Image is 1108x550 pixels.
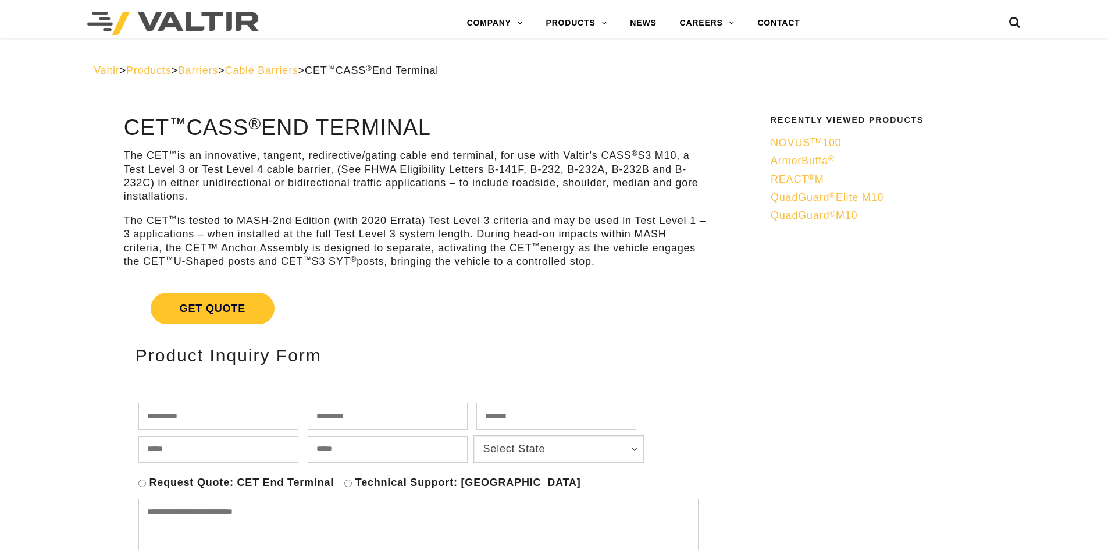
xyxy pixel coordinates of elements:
a: CAREERS [668,12,746,35]
sup: ® [248,114,261,133]
a: Cable Barriers [225,65,298,76]
sup: ® [366,64,372,73]
a: Select State [474,436,643,462]
a: PRODUCTS [535,12,619,35]
sup: ™ [303,255,311,264]
sup: ™ [327,64,335,73]
span: Get Quote [151,293,275,324]
a: QuadGuard®M10 [771,209,1007,222]
a: NEWS [618,12,668,35]
h2: Recently Viewed Products [771,116,1007,125]
p: The CET is an innovative, tangent, redirective/gating cable end terminal, for use with Valtir’s C... [124,149,707,204]
span: NOVUS 100 [771,137,842,148]
img: Valtir [87,12,259,35]
a: COMPANY [455,12,535,35]
sup: ® [829,210,836,218]
a: QuadGuard®Elite M10 [771,191,1007,204]
h1: CET CASS End Terminal [124,116,707,140]
span: QuadGuard Elite M10 [771,191,883,203]
p: The CET is tested to MASH-2nd Edition (with 2020 Errata) Test Level 3 criteria and may be used in... [124,214,707,269]
span: CET CASS End Terminal [305,65,439,76]
sup: ® [632,149,638,158]
sup: ™ [169,114,186,133]
a: CONTACT [746,12,811,35]
span: REACT M [771,173,824,185]
label: Request Quote: CET End Terminal [149,476,334,489]
span: QuadGuard M10 [771,210,857,221]
a: ArmorBuffa® [771,154,1007,168]
a: Products [126,65,171,76]
span: ArmorBuffa [771,155,834,166]
sup: TM [810,136,822,145]
span: Select State [483,441,622,456]
a: Valtir [94,65,119,76]
sup: ™ [532,242,540,250]
sup: ® [808,173,815,182]
sup: ® [829,191,836,200]
label: Technical Support: [GEOGRAPHIC_DATA] [355,476,581,489]
h2: Product Inquiry Form [136,346,696,365]
div: > > > > [94,64,1014,77]
a: Barriers [178,65,218,76]
sup: ™ [169,214,177,223]
a: REACT®M [771,173,1007,186]
sup: ® [828,154,835,163]
sup: ® [351,255,357,264]
a: NOVUSTM100 [771,136,1007,150]
sup: ™ [169,149,177,158]
sup: ™ [165,255,173,264]
a: Get Quote [124,279,707,338]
